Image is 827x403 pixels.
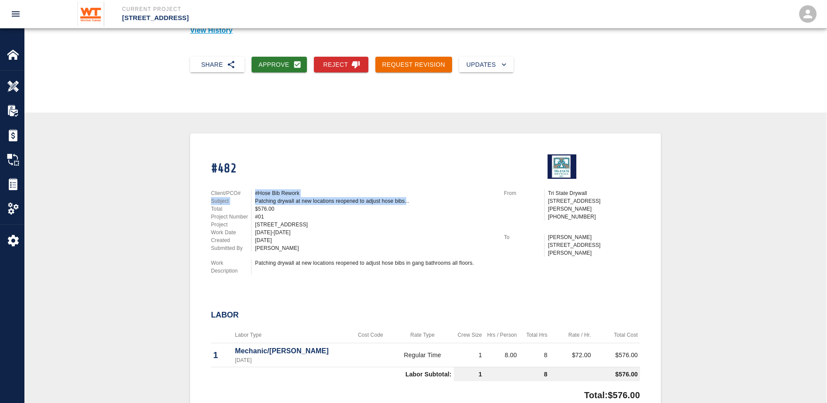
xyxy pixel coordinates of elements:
th: Rate Type [391,327,454,343]
img: Tri State Drywall [548,154,576,179]
p: Submitted By [211,244,251,252]
p: Work Description [211,259,251,275]
th: Crew Size [454,327,484,343]
p: Total [211,205,251,213]
div: Patching drywall at new locations reopened to adjust hose bibs in gang bathrooms all floors. [255,259,493,267]
p: [PERSON_NAME] [548,233,640,241]
td: $576.00 [550,367,640,381]
p: Project Number [211,213,251,221]
button: Approve [252,57,307,73]
td: 1 [454,367,484,381]
p: [PHONE_NUMBER] [548,213,640,221]
button: Updates [459,57,514,73]
button: Reject [314,57,368,73]
p: Tri State Drywall [548,189,640,197]
div: #01 [255,213,493,221]
th: Total Cost [593,327,640,343]
button: Request Revision [375,57,453,73]
td: 1 [454,343,484,367]
p: Total: $576.00 [584,385,640,402]
p: 1 [213,348,231,362]
p: Current Project [122,5,461,13]
td: 8 [484,367,550,381]
p: Subject [211,197,251,205]
div: [PERSON_NAME] [255,244,493,252]
td: 8 [519,343,550,367]
h1: #482 [211,161,493,177]
iframe: Chat Widget [783,361,827,403]
td: $576.00 [593,343,640,367]
button: open drawer [5,3,26,24]
div: $576.00 [255,205,493,213]
th: Labor Type [233,327,350,343]
th: Total Hrs [519,327,550,343]
th: Cost Code [350,327,391,343]
p: Client/PCO# [211,189,251,197]
div: #Hose Bib Rework [255,189,493,197]
p: View History [190,25,661,36]
p: [STREET_ADDRESS] [122,13,461,23]
div: [DATE]-[DATE] [255,229,493,236]
td: Regular Time [391,343,454,367]
th: Hrs / Person [484,327,519,343]
img: Whiting-Turner [77,2,105,26]
div: [DATE] [255,236,493,244]
h2: Labor [211,311,640,320]
p: [STREET_ADDRESS][PERSON_NAME] [548,241,640,257]
p: Work Date [211,229,251,236]
p: Created [211,236,251,244]
td: $72.00 [550,343,593,367]
div: [STREET_ADDRESS] [255,221,493,229]
p: To [504,233,544,241]
p: From [504,189,544,197]
p: Project [211,221,251,229]
p: [DATE] [235,356,347,364]
div: Patching drywall at new locations reopened to adjust hose bibs... [255,197,493,205]
td: Labor Subtotal: [211,367,454,381]
p: Mechanic/[PERSON_NAME] [235,346,347,356]
td: 8.00 [484,343,519,367]
p: [STREET_ADDRESS][PERSON_NAME] [548,197,640,213]
th: Rate / Hr. [550,327,593,343]
button: Share [190,57,245,73]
